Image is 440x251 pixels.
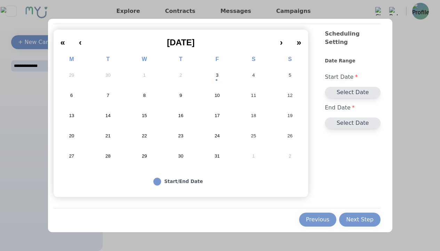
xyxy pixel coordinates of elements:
[167,38,195,47] span: [DATE]
[142,133,147,139] abbr: October 22, 2025
[235,126,272,146] button: October 25, 2025
[325,67,381,87] div: Start Date
[90,146,126,166] button: October 28, 2025
[325,87,381,98] button: Select Date
[179,72,182,78] abbr: October 2, 2025
[272,126,308,146] button: October 26, 2025
[105,113,111,119] abbr: October 14, 2025
[178,133,183,139] abbr: October 23, 2025
[287,92,293,99] abbr: October 12, 2025
[272,146,308,166] button: November 2, 2025
[69,72,74,78] abbr: September 29, 2025
[235,85,272,106] button: October 11, 2025
[287,133,293,139] abbr: October 26, 2025
[251,92,256,99] abbr: October 11, 2025
[54,126,90,146] button: October 20, 2025
[164,178,203,185] div: Start/End Date
[143,92,145,99] abbr: October 8, 2025
[235,146,272,166] button: November 1, 2025
[143,72,145,78] abbr: October 1, 2025
[126,106,163,126] button: October 15, 2025
[54,85,90,106] button: October 6, 2025
[288,56,292,62] abbr: Sunday
[179,56,183,62] abbr: Thursday
[299,213,337,227] button: Previous
[107,92,109,99] abbr: October 7, 2025
[306,215,330,224] div: Previous
[287,113,293,119] abbr: October 19, 2025
[90,126,126,146] button: October 21, 2025
[199,65,235,85] button: October 3, 2025
[251,113,256,119] abbr: October 18, 2025
[106,56,110,62] abbr: Tuesday
[325,117,381,129] button: Select Date
[252,72,255,78] abbr: October 4, 2025
[105,72,111,78] abbr: September 30, 2025
[90,106,126,126] button: October 14, 2025
[126,126,163,146] button: October 22, 2025
[251,133,256,139] abbr: October 25, 2025
[69,153,74,159] abbr: October 27, 2025
[216,72,218,78] abbr: October 3, 2025
[162,146,199,166] button: October 30, 2025
[90,85,126,106] button: October 7, 2025
[199,85,235,106] button: October 10, 2025
[215,133,220,139] abbr: October 24, 2025
[54,65,90,85] button: September 29, 2025
[290,32,308,48] button: »
[272,106,308,126] button: October 19, 2025
[142,56,147,62] abbr: Wednesday
[179,92,182,99] abbr: October 9, 2025
[272,65,308,85] button: October 5, 2025
[178,153,183,159] abbr: October 30, 2025
[215,153,220,159] abbr: October 31, 2025
[289,153,291,159] abbr: November 2, 2025
[339,213,381,227] button: Next Step
[54,32,72,48] button: «
[273,32,290,48] button: ›
[162,65,199,85] button: October 2, 2025
[89,32,273,48] button: [DATE]
[162,106,199,126] button: October 16, 2025
[199,106,235,126] button: October 17, 2025
[142,153,147,159] abbr: October 29, 2025
[90,65,126,85] button: September 30, 2025
[215,113,220,119] abbr: October 17, 2025
[126,65,163,85] button: October 1, 2025
[70,92,73,99] abbr: October 6, 2025
[72,32,89,48] button: ‹
[325,98,381,117] div: End Date
[69,133,74,139] abbr: October 20, 2025
[199,146,235,166] button: October 31, 2025
[215,92,220,99] abbr: October 10, 2025
[346,215,374,224] div: Next Step
[252,153,255,159] abbr: November 1, 2025
[126,85,163,106] button: October 8, 2025
[272,85,308,106] button: October 12, 2025
[69,56,74,62] abbr: Monday
[235,65,272,85] button: October 4, 2025
[69,113,74,119] abbr: October 13, 2025
[105,153,111,159] abbr: October 28, 2025
[162,126,199,146] button: October 23, 2025
[325,58,381,67] div: Date Range
[105,133,111,139] abbr: October 21, 2025
[199,126,235,146] button: October 24, 2025
[142,113,147,119] abbr: October 15, 2025
[252,56,256,62] abbr: Saturday
[126,146,163,166] button: October 29, 2025
[215,56,219,62] abbr: Friday
[54,106,90,126] button: October 13, 2025
[235,106,272,126] button: October 18, 2025
[289,72,291,78] abbr: October 5, 2025
[178,113,183,119] abbr: October 16, 2025
[54,146,90,166] button: October 27, 2025
[162,85,199,106] button: October 9, 2025
[325,30,381,58] div: Scheduling Setting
